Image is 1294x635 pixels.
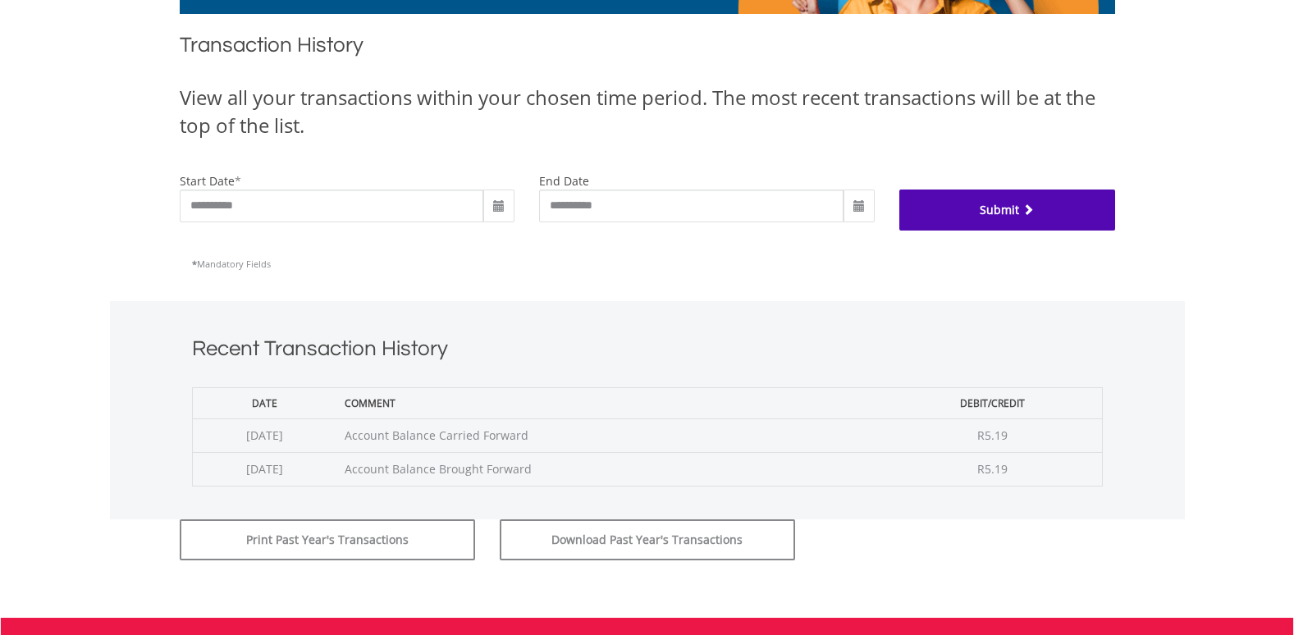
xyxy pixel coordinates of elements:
[192,258,271,270] span: Mandatory Fields
[180,519,475,560] button: Print Past Year's Transactions
[192,334,1103,371] h1: Recent Transaction History
[336,418,883,452] td: Account Balance Carried Forward
[883,387,1102,418] th: Debit/Credit
[192,418,336,452] td: [DATE]
[180,173,235,189] label: start date
[977,427,1008,443] span: R5.19
[192,452,336,486] td: [DATE]
[539,173,589,189] label: end date
[500,519,795,560] button: Download Past Year's Transactions
[336,387,883,418] th: Comment
[192,387,336,418] th: Date
[180,30,1115,67] h1: Transaction History
[899,190,1115,231] button: Submit
[336,452,883,486] td: Account Balance Brought Forward
[977,461,1008,477] span: R5.19
[180,84,1115,140] div: View all your transactions within your chosen time period. The most recent transactions will be a...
